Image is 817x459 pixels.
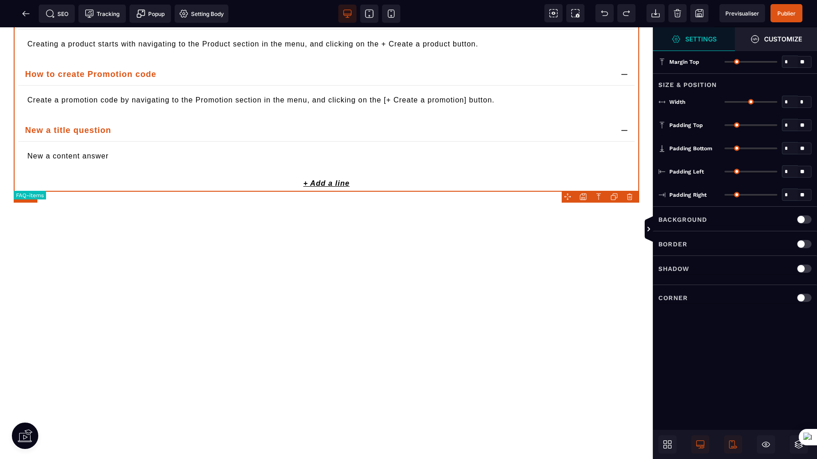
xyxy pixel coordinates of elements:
[653,73,817,90] div: Size & Position
[719,4,765,22] span: Preview
[685,36,717,42] strong: Settings
[658,214,707,225] p: Background
[669,58,699,66] span: Margin Top
[669,98,685,106] span: Width
[724,435,742,454] span: Mobile Only
[658,292,688,303] p: Corner
[691,435,709,454] span: Desktop Only
[790,435,808,454] span: Open Layers
[669,145,712,152] span: Padding Bottom
[544,4,563,22] span: View components
[725,10,759,17] span: Previsualiser
[27,67,626,78] p: Create a promotion code by navigating to the Promotion section in the menu, and clicking on the [...
[27,123,626,134] p: New a content answer
[653,27,735,51] span: Settings
[566,4,584,22] span: Screenshot
[14,148,639,164] p: + Add a line
[46,9,68,18] span: SEO
[669,168,704,175] span: Padding Left
[136,9,165,18] span: Popup
[27,11,626,22] p: Creating a product starts with navigating to the Product section in the menu, and clicking on the...
[669,122,703,129] span: Padding Top
[25,97,612,109] p: New a title question
[658,239,688,250] p: Border
[777,10,796,17] span: Publier
[658,263,689,274] p: Shadow
[669,191,707,199] span: Padding Right
[764,36,802,42] strong: Customize
[658,435,677,454] span: Open Blocks
[757,435,775,454] span: Hide/Show Block
[85,9,119,18] span: Tracking
[735,27,817,51] span: Open Style Manager
[179,9,224,18] span: Setting Body
[25,41,612,53] p: How to create Promotion code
